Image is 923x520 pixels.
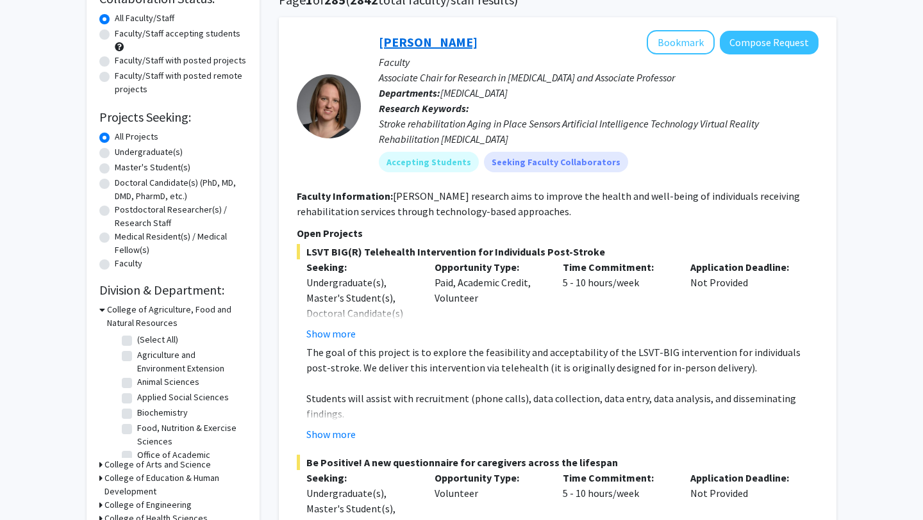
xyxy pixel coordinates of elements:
p: Time Commitment: [563,470,672,485]
label: Food, Nutrition & Exercise Sciences [137,421,244,448]
h2: Projects Seeking: [99,110,247,125]
label: Doctoral Candidate(s) (PhD, MD, DMD, PharmD, etc.) [115,176,247,203]
p: Seeking: [306,259,415,275]
label: All Projects [115,130,158,143]
label: Faculty/Staff with posted remote projects [115,69,247,96]
div: Stroke rehabilitation Aging in Place Sensors Artificial Intelligence Technology Virtual Reality R... [379,116,819,147]
label: Undergraduate(s) [115,145,183,159]
div: Undergraduate(s), Master's Student(s), Doctoral Candidate(s) (PhD, MD, DMD, PharmD, etc.), Postdo... [306,275,415,398]
p: Time Commitment: [563,259,672,275]
span: [MEDICAL_DATA] [440,86,508,99]
label: Applied Social Sciences [137,391,229,404]
label: All Faculty/Staff [115,12,174,25]
button: Show more [306,326,356,341]
p: Application Deadline: [690,470,799,485]
div: 5 - 10 hours/week [553,259,681,341]
a: [PERSON_NAME] [379,34,478,50]
label: Biochemistry [137,406,188,419]
h2: Division & Department: [99,282,247,298]
b: Departments: [379,86,440,99]
p: Open Projects [297,225,819,241]
span: LSVT BIG(R) Telehealth Intervention for Individuals Post-Stroke [297,244,819,259]
fg-read-more: [PERSON_NAME] research aims to improve the health and well-being of individuals receiving rehabil... [297,190,800,218]
h3: College of Education & Human Development [104,471,247,498]
button: Show more [306,427,356,442]
label: (Select All) [137,333,178,346]
label: Medical Resident(s) / Medical Fellow(s) [115,230,247,257]
span: Be Positive! A new questionnaire for caregivers across the lifespan [297,455,819,470]
label: Agriculture and Environment Extension [137,348,244,375]
p: Opportunity Type: [435,470,544,485]
p: Application Deadline: [690,259,799,275]
div: Paid, Academic Credit, Volunteer [425,259,553,341]
iframe: Chat [10,462,54,510]
h3: College of Arts and Science [104,458,211,471]
button: Compose Request to Rachel Wolpert [720,31,819,54]
b: Faculty Information: [297,190,393,202]
mat-chip: Seeking Faculty Collaborators [484,152,628,172]
b: Research Keywords: [379,102,469,115]
h3: College of Agriculture, Food and Natural Resources [107,303,247,330]
p: Students will assist with recruitment (phone calls), data collection, data entry, data analysis, ... [306,391,819,421]
p: Opportunity Type: [435,259,544,275]
label: Office of Academic Programs [137,448,244,475]
h3: College of Engineering [104,498,192,512]
label: Faculty/Staff accepting students [115,27,240,40]
p: Faculty [379,54,819,70]
div: Not Provided [681,259,809,341]
p: Associate Chair for Research in [MEDICAL_DATA] and Associate Professor [379,70,819,85]
label: Faculty/Staff with posted projects [115,54,246,67]
label: Master's Student(s) [115,161,190,174]
button: Add Rachel Wolpert to Bookmarks [647,30,715,54]
mat-chip: Accepting Students [379,152,479,172]
label: Animal Sciences [137,375,199,389]
p: Seeking: [306,470,415,485]
label: Postdoctoral Researcher(s) / Research Staff [115,203,247,230]
label: Faculty [115,257,142,270]
p: The goal of this project is to explore the feasibility and acceptability of the LSVT-BIG interven... [306,345,819,375]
